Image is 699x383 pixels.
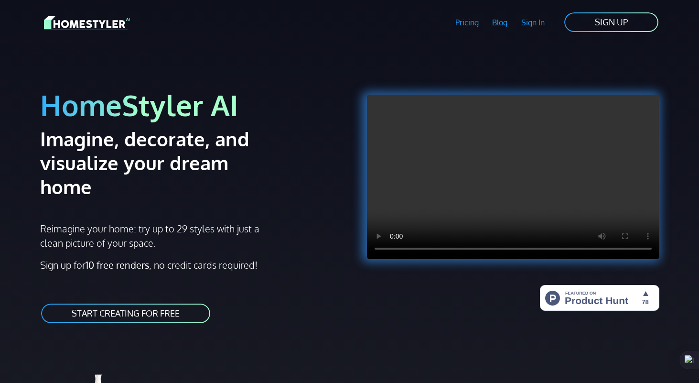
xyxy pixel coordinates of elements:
[86,259,149,271] strong: 10 free renders
[40,127,283,198] h2: Imagine, decorate, and visualize your dream home
[515,11,552,33] a: Sign In
[448,11,485,33] a: Pricing
[40,258,344,272] p: Sign up for , no credit cards required!
[563,11,659,33] a: SIGN UP
[485,11,515,33] a: Blog
[44,14,130,31] img: HomeStyler AI logo
[40,303,211,324] a: START CREATING FOR FREE
[40,87,344,123] h1: HomeStyler AI
[540,285,659,311] img: HomeStyler AI - Interior Design Made Easy: One Click to Your Dream Home | Product Hunt
[40,221,268,250] p: Reimagine your home: try up to 29 styles with just a clean picture of your space.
